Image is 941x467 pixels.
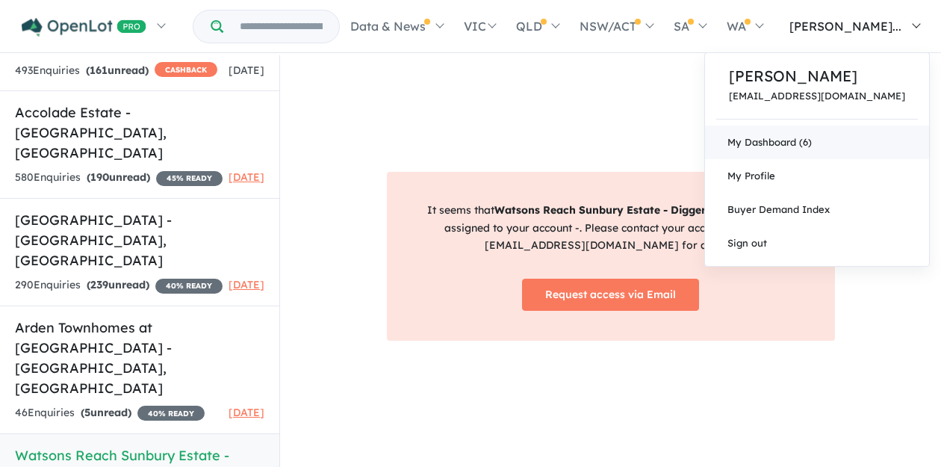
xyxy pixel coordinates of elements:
[15,169,223,187] div: 580 Enquir ies
[412,202,810,255] p: It seems that hasn't been assigned to your account - . Please contact your account admin or [EMAI...
[86,64,149,77] strong: ( unread)
[229,278,264,291] span: [DATE]
[155,62,217,77] span: CASHBACK
[87,170,150,184] strong: ( unread)
[156,171,223,186] span: 45 % READY
[15,404,205,422] div: 46 Enquir ies
[90,64,108,77] span: 161
[87,278,149,291] strong: ( unread)
[229,406,264,419] span: [DATE]
[22,18,146,37] img: Openlot PRO Logo White
[229,170,264,184] span: [DATE]
[15,62,217,80] div: 493 Enquir ies
[90,278,108,291] span: 239
[789,19,901,34] span: [PERSON_NAME]...
[705,193,929,226] a: Buyer Demand Index
[15,276,223,294] div: 290 Enquir ies
[522,279,699,311] a: Request access via Email
[226,10,336,43] input: Try estate name, suburb, builder or developer
[705,226,929,260] a: Sign out
[705,126,929,159] a: My Dashboard (6)
[155,279,223,294] span: 40 % READY
[90,170,109,184] span: 190
[81,406,131,419] strong: ( unread)
[729,65,905,87] a: [PERSON_NAME]
[729,90,905,102] a: [EMAIL_ADDRESS][DOMAIN_NAME]
[84,406,90,419] span: 5
[15,102,264,163] h5: Accolade Estate - [GEOGRAPHIC_DATA] , [GEOGRAPHIC_DATA]
[727,170,775,182] span: My Profile
[137,406,205,421] span: 40 % READY
[229,64,264,77] span: [DATE]
[15,210,264,270] h5: [GEOGRAPHIC_DATA] - [GEOGRAPHIC_DATA] , [GEOGRAPHIC_DATA]
[15,318,264,398] h5: Arden Townhomes at [GEOGRAPHIC_DATA] - [GEOGRAPHIC_DATA] , [GEOGRAPHIC_DATA]
[705,159,929,193] a: My Profile
[494,203,737,217] strong: Watsons Reach Sunbury Estate - Diggers Rest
